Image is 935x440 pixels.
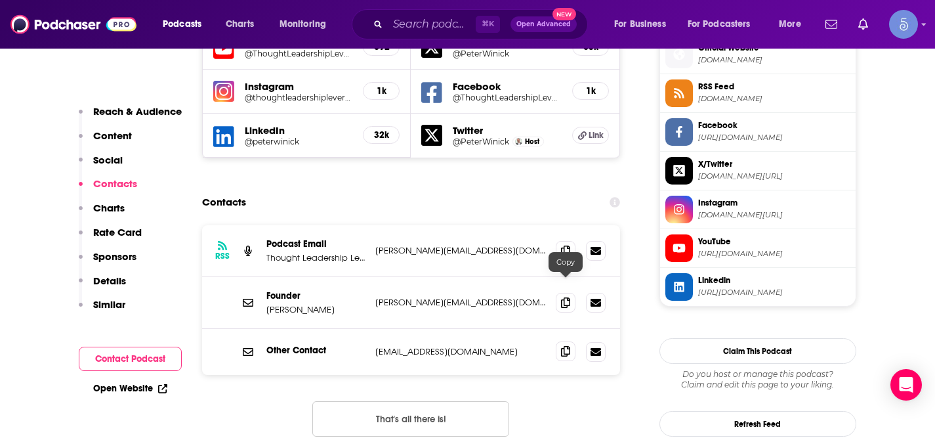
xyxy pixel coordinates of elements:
span: Instagram [698,197,850,209]
button: Reach & Audience [79,105,182,129]
p: Similar [93,298,125,311]
span: Monitoring [280,15,326,33]
button: Contacts [79,177,137,202]
span: https://www.linkedin.com/in/peterwinick [698,288,850,297]
span: Linkedin [698,275,850,286]
span: Host [525,137,539,146]
button: Sponsors [79,250,136,275]
span: thoughtleadershipleverage.com [698,55,850,65]
button: Rate Card [79,226,142,250]
span: thoughtleadershipleverage.libsyn.com [698,94,850,104]
input: Search podcasts, credits, & more... [388,14,476,35]
p: Contacts [93,177,137,190]
a: X/Twitter[DOMAIN_NAME][URL] [665,157,850,185]
a: Instagram[DOMAIN_NAME][URL] [665,196,850,223]
div: Open Intercom Messenger [890,369,922,401]
span: For Podcasters [688,15,751,33]
button: open menu [605,14,682,35]
a: Open Website [93,383,167,394]
p: [EMAIL_ADDRESS][DOMAIN_NAME] [375,346,546,357]
a: Show notifications dropdown [820,13,842,35]
span: instagram.com/thoughtleadershipleverage [698,210,850,220]
h5: 1k [374,85,388,97]
span: New [552,8,576,20]
h5: Twitter [453,124,562,137]
span: ⌘ K [476,16,500,33]
h3: RSS [215,251,230,261]
div: Copy [549,252,583,272]
span: https://www.facebook.com/ThoughtLeadershipLeverage [698,133,850,143]
a: Linkedin[URL][DOMAIN_NAME] [665,273,850,301]
div: Claim and edit this page to your liking. [659,369,856,390]
span: Facebook [698,120,850,131]
a: @peterwinick [245,137,353,146]
button: Contact Podcast [79,347,182,371]
p: [PERSON_NAME][EMAIL_ADDRESS][DOMAIN_NAME] [375,297,546,308]
button: Details [79,275,126,299]
p: [PERSON_NAME] [266,304,365,315]
img: iconImage [213,81,234,102]
a: Podchaser - Follow, Share and Rate Podcasts [10,12,136,37]
h2: Contacts [202,190,246,215]
button: Content [79,129,132,154]
a: @thoughtleadershipleverage [245,93,353,102]
a: YouTube[URL][DOMAIN_NAME] [665,234,850,262]
h5: 1k [583,85,598,97]
button: Refresh Feed [659,411,856,437]
p: Founder [266,290,365,301]
p: Content [93,129,132,142]
a: @PeterWinick [453,49,562,58]
span: twitter.com/PeterWinick [698,171,850,181]
a: Link [572,127,609,144]
button: Nothing here. [312,401,509,437]
h5: Instagram [245,80,353,93]
a: Show notifications dropdown [853,13,873,35]
button: open menu [679,14,770,35]
button: Charts [79,202,125,226]
a: Official Website[DOMAIN_NAME] [665,41,850,68]
span: More [779,15,801,33]
p: Thought Leadership Leverage [266,252,365,263]
span: For Business [614,15,666,33]
a: @PeterWinick [453,137,509,146]
span: Open Advanced [516,21,571,28]
a: Facebook[URL][DOMAIN_NAME] [665,118,850,146]
span: Link [589,130,604,141]
a: @ThoughtLeadershipLeverage [245,49,353,58]
button: Similar [79,298,125,322]
p: Sponsors [93,250,136,263]
span: Do you host or manage this podcast? [659,369,856,380]
p: Social [93,154,123,166]
button: Show profile menu [889,10,918,39]
h5: Facebook [453,80,562,93]
p: Charts [93,202,125,214]
span: Podcasts [163,15,201,33]
span: Charts [226,15,254,33]
span: https://www.youtube.com/@ThoughtLeadershipLeverage [698,249,850,259]
img: Peter Winick [515,138,522,145]
button: Open AdvancedNew [510,16,577,32]
a: RSS Feed[DOMAIN_NAME] [665,79,850,107]
a: @ThoughtLeadershipLeverage [453,93,562,102]
p: [PERSON_NAME][EMAIL_ADDRESS][DOMAIN_NAME] [375,245,546,256]
button: open menu [270,14,343,35]
span: YouTube [698,236,850,248]
a: Charts [217,14,262,35]
p: Details [93,275,126,287]
p: Reach & Audience [93,105,182,118]
p: Rate Card [93,226,142,238]
span: X/Twitter [698,158,850,170]
span: Logged in as Spiral5-G1 [889,10,918,39]
button: open menu [154,14,218,35]
h5: 32k [374,129,388,141]
p: Other Contact [266,345,365,356]
div: Search podcasts, credits, & more... [364,9,600,39]
button: Social [79,154,123,178]
p: Podcast Email [266,238,365,250]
